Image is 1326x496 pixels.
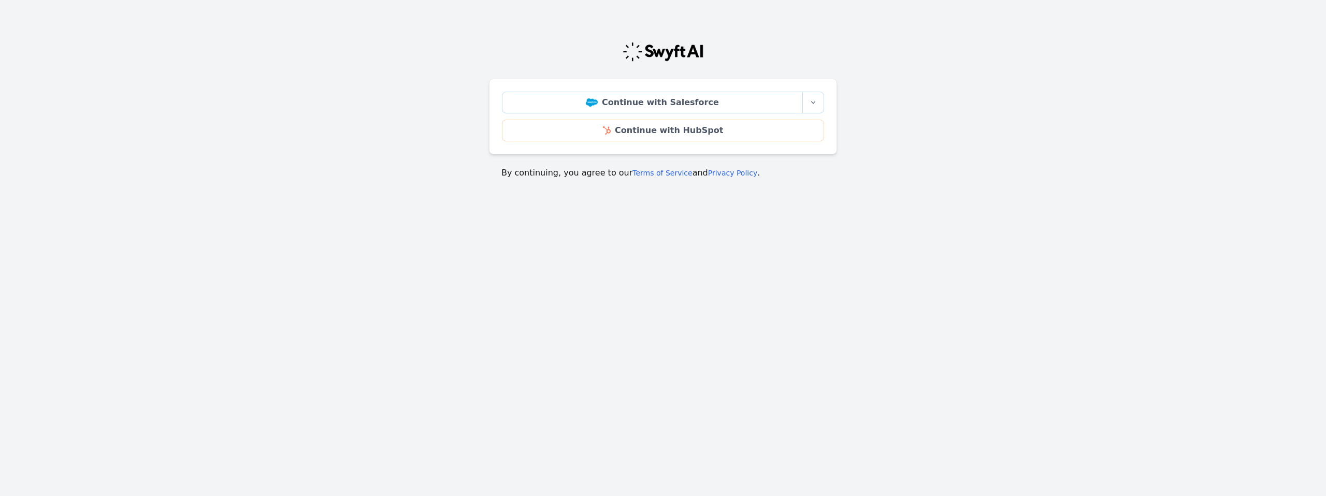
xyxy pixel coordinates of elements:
[622,41,704,62] img: Swyft Logo
[502,120,824,141] a: Continue with HubSpot
[708,169,757,177] a: Privacy Policy
[502,92,803,113] a: Continue with Salesforce
[603,126,611,135] img: HubSpot
[501,167,825,179] p: By continuing, you agree to our and .
[632,169,692,177] a: Terms of Service
[586,98,598,107] img: Salesforce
